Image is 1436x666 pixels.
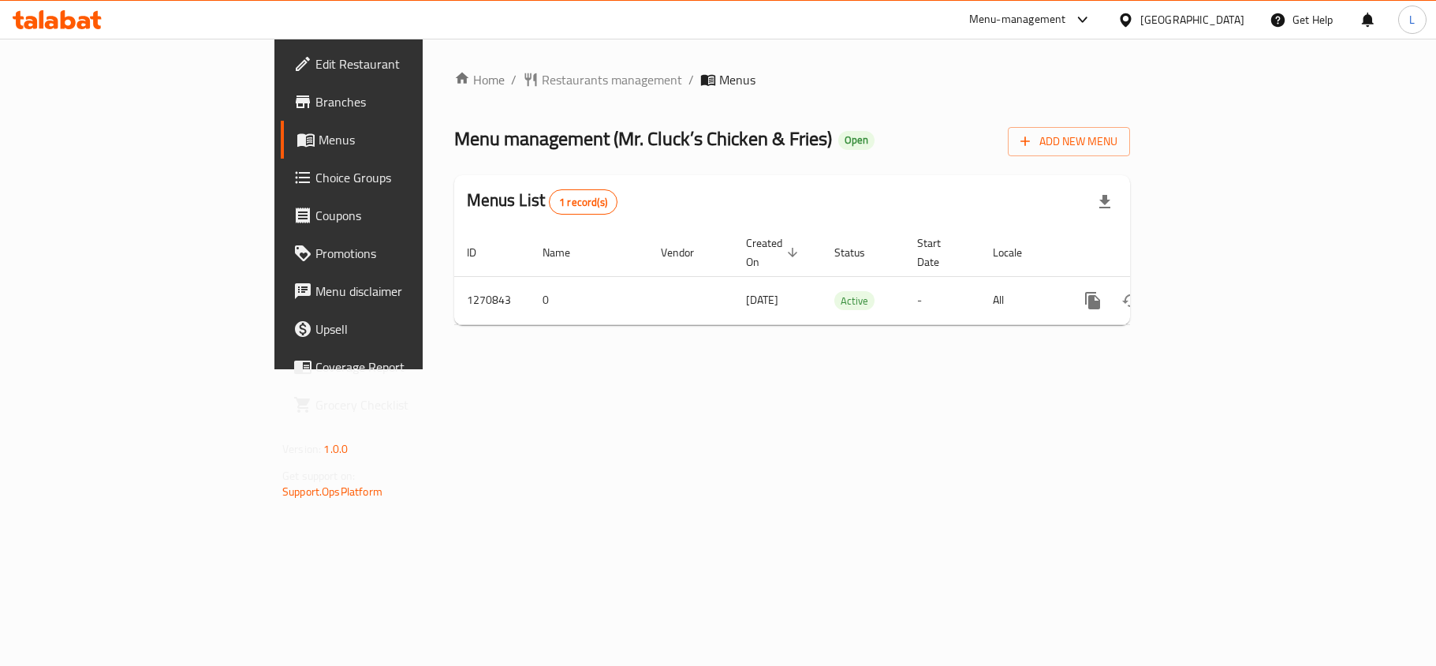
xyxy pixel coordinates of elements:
a: Grocery Checklist [281,386,514,424]
a: Upsell [281,310,514,348]
a: Menus [281,121,514,159]
span: Get support on: [282,466,355,486]
span: Menu disclaimer [315,282,502,301]
span: Coupons [315,206,502,225]
button: Change Status [1112,282,1150,320]
span: ID [467,243,497,262]
span: Name [543,243,591,262]
span: Add New Menu [1020,132,1117,152]
div: Open [838,131,875,150]
span: Choice Groups [315,168,502,187]
span: Version: [282,439,321,459]
a: Coupons [281,196,514,234]
nav: breadcrumb [454,70,1130,89]
a: Support.OpsPlatform [282,481,382,502]
a: Menu disclaimer [281,272,514,310]
span: [DATE] [746,290,778,310]
a: Edit Restaurant [281,45,514,83]
span: Menus [719,70,755,89]
a: Restaurants management [523,70,682,89]
span: Active [834,292,875,310]
div: Menu-management [969,10,1066,29]
span: Start Date [917,234,961,271]
span: Locale [993,243,1042,262]
li: / [688,70,694,89]
td: - [904,276,980,324]
span: Menus [319,130,502,149]
span: Restaurants management [542,70,682,89]
table: enhanced table [454,229,1238,325]
span: Coverage Report [315,357,502,376]
button: more [1074,282,1112,320]
a: Promotions [281,234,514,272]
td: All [980,276,1061,324]
div: [GEOGRAPHIC_DATA] [1140,11,1244,28]
span: Promotions [315,244,502,263]
span: Created On [746,234,803,271]
span: Branches [315,92,502,111]
span: Menu management ( Mr. Cluck’s Chicken & Fries ) [454,121,832,156]
span: Open [838,133,875,147]
th: Actions [1061,229,1238,277]
span: Vendor [661,243,714,262]
span: Status [834,243,886,262]
div: Total records count [549,189,617,215]
td: 0 [530,276,648,324]
a: Branches [281,83,514,121]
h2: Menus List [467,189,617,215]
div: Export file [1086,183,1124,221]
span: 1.0.0 [323,439,348,459]
a: Coverage Report [281,348,514,386]
button: Add New Menu [1008,127,1130,156]
div: Active [834,291,875,310]
a: Choice Groups [281,159,514,196]
span: 1 record(s) [550,195,617,210]
span: Upsell [315,320,502,339]
span: L [1409,11,1415,28]
span: Grocery Checklist [315,395,502,414]
span: Edit Restaurant [315,54,502,73]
